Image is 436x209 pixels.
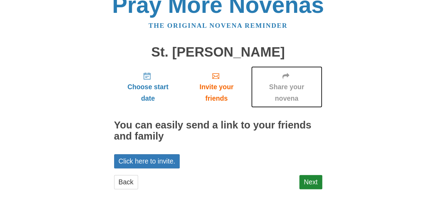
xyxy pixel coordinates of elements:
a: The original novena reminder [148,22,288,29]
a: Invite your friends [182,66,251,108]
a: Share your novena [251,66,322,108]
a: Choose start date [114,66,182,108]
a: Back [114,175,138,189]
h1: St. [PERSON_NAME] [114,45,322,60]
span: Choose start date [121,81,175,104]
a: Next [299,175,322,189]
span: Share your novena [258,81,315,104]
span: Invite your friends [189,81,244,104]
a: Click here to invite. [114,154,180,168]
h2: You can easily send a link to your friends and family [114,120,322,142]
